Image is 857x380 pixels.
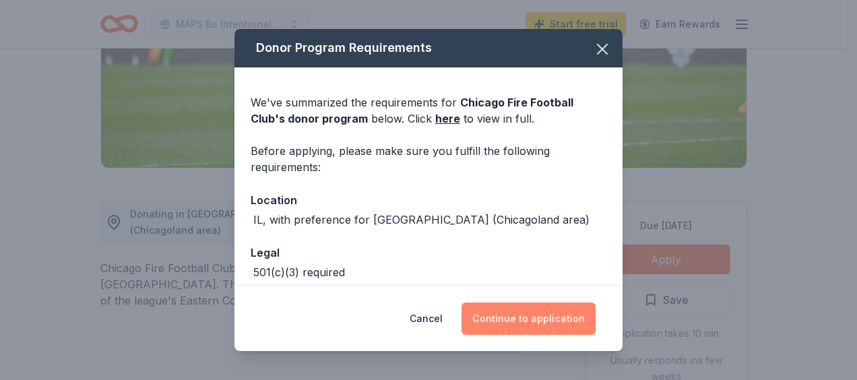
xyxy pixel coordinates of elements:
div: We've summarized the requirements for below. Click to view in full. [251,94,606,127]
div: Legal [251,244,606,261]
button: Continue to application [462,303,596,335]
a: here [435,110,460,127]
div: Before applying, please make sure you fulfill the following requirements: [251,143,606,175]
div: Donor Program Requirements [234,29,623,67]
button: Cancel [410,303,443,335]
div: 501(c)(3) required [253,264,345,280]
div: IL, with preference for [GEOGRAPHIC_DATA] (Chicagoland area) [253,212,590,228]
div: Location [251,191,606,209]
